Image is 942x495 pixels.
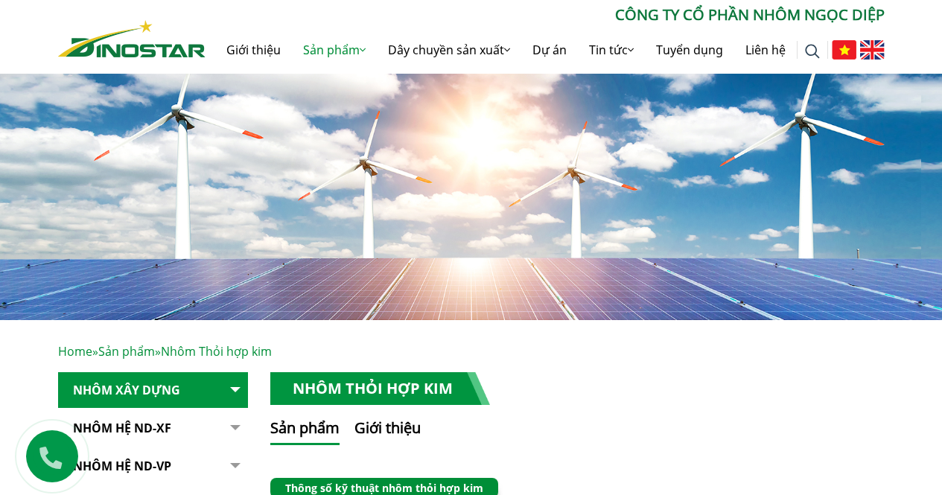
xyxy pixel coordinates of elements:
[58,343,92,360] a: Home
[270,417,340,445] button: Sản phẩm
[734,26,797,74] a: Liên hệ
[58,372,248,409] a: Nhôm Xây dựng
[161,343,272,360] span: Nhôm Thỏi hợp kim
[645,26,734,74] a: Tuyển dụng
[521,26,578,74] a: Dự án
[377,26,521,74] a: Dây chuyền sản xuất
[98,343,155,360] a: Sản phẩm
[285,481,483,495] a: Thông số kỹ thuật nhôm thỏi hợp kim
[354,417,421,445] button: Giới thiệu
[270,372,490,405] h1: Nhôm Thỏi hợp kim
[578,26,645,74] a: Tin tức
[206,4,885,26] p: CÔNG TY CỔ PHẦN NHÔM NGỌC DIỆP
[292,26,377,74] a: Sản phẩm
[805,44,820,59] img: search
[58,448,248,485] a: Nhôm Hệ ND-VP
[58,20,206,57] img: Nhôm Dinostar
[215,26,292,74] a: Giới thiệu
[58,343,272,360] span: » »
[860,40,885,60] img: English
[58,410,248,447] a: Nhôm Hệ ND-XF
[832,40,856,60] img: Tiếng Việt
